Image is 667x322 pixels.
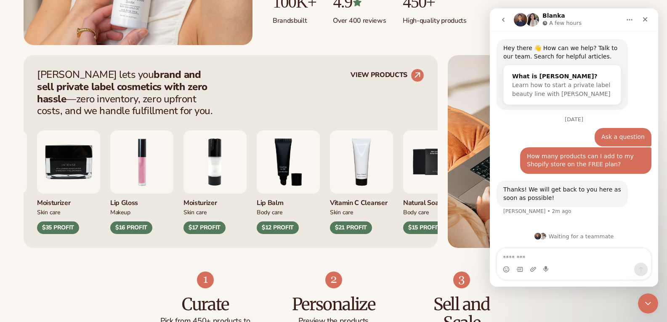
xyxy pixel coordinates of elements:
h3: Curate [158,295,253,314]
img: Nature bar of soap. [403,130,466,194]
p: Over 400 reviews [333,11,386,25]
p: High-quality products [403,11,466,25]
img: Shopify Image 7 [197,271,214,288]
div: 5 / 9 [403,130,466,234]
a: VIEW PRODUCTS [351,69,424,82]
div: 1 / 9 [110,130,173,234]
p: [PERSON_NAME] lets you —zero inventory, zero upfront costs, and we handle fulfillment for you. [37,69,218,117]
div: Moisturizer [37,194,100,208]
div: $12 PROFIT [257,221,299,234]
div: $15 PROFIT [403,221,445,234]
div: Makeup [110,208,173,216]
div: Vitamin C Cleanser [330,194,393,208]
div: 9 / 9 [37,130,100,234]
div: 2 / 9 [183,130,247,234]
div: Skin Care [330,208,393,216]
div: Body Care [403,208,466,216]
img: Smoothing lip balm. [257,130,320,194]
iframe: Intercom live chat [490,8,658,287]
h3: Personalize [286,295,381,314]
img: Vitamin c cleanser. [330,130,393,194]
img: Shopify Image 9 [453,271,470,288]
div: Lip Gloss [110,194,173,208]
strong: brand and sell private label cosmetics with zero hassle [37,68,207,106]
div: $21 PROFIT [330,221,372,234]
div: Skin Care [183,208,247,216]
div: Moisturizer [183,194,247,208]
div: Natural Soap [403,194,466,208]
img: Moisturizing lotion. [183,130,247,194]
div: $35 PROFIT [37,221,79,234]
div: $17 PROFIT [183,221,226,234]
img: Moisturizer. [37,130,100,194]
div: Lip Balm [257,194,320,208]
img: Shopify Image 5 [448,55,643,248]
div: 4 / 9 [330,130,393,234]
div: 3 / 9 [257,130,320,234]
img: Shopify Image 8 [325,271,342,288]
img: Pink lip gloss. [110,130,173,194]
iframe: Intercom live chat [638,293,658,314]
div: Skin Care [37,208,100,216]
div: $16 PROFIT [110,221,152,234]
p: Brands built [273,11,316,25]
div: Body Care [257,208,320,216]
